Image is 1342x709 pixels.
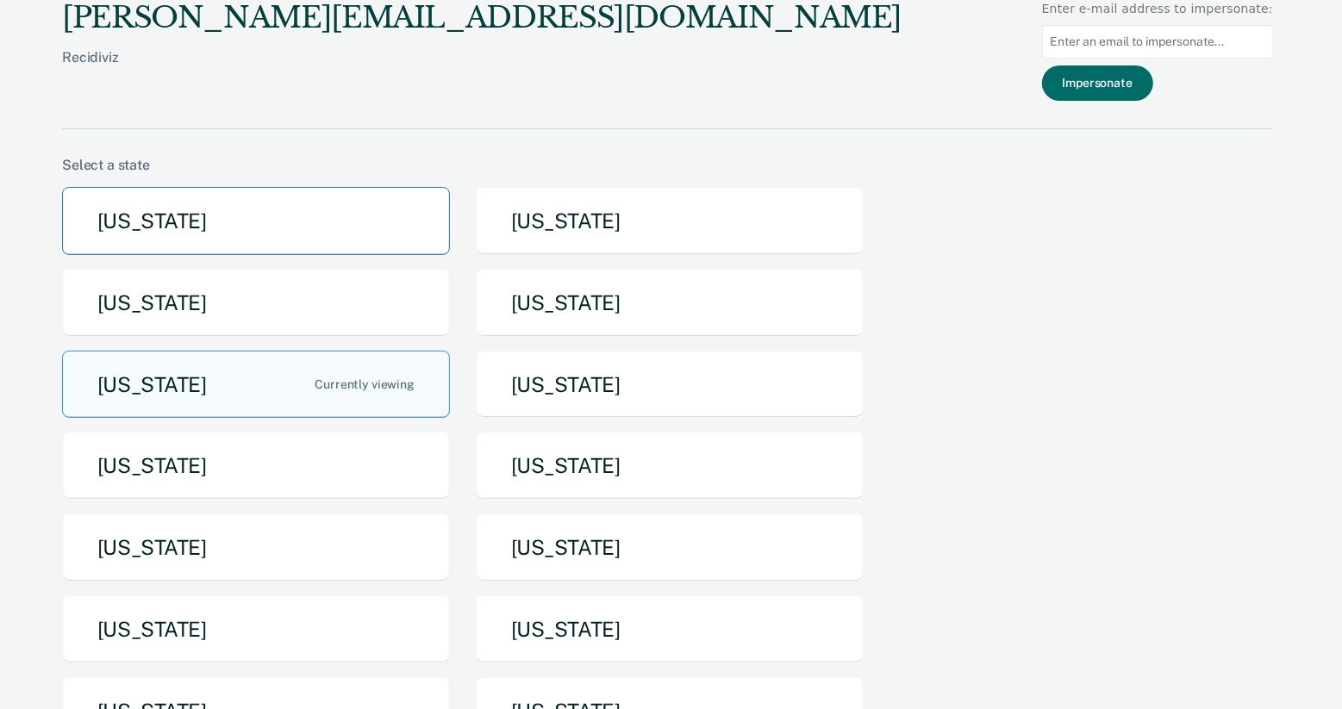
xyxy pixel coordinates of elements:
button: [US_STATE] [62,269,450,337]
button: Impersonate [1042,65,1153,101]
button: [US_STATE] [476,187,864,255]
button: [US_STATE] [476,351,864,419]
button: [US_STATE] [62,513,450,582]
button: [US_STATE] [476,513,864,582]
div: Select a state [62,157,1273,173]
button: [US_STATE] [62,187,450,255]
button: [US_STATE] [62,595,450,663]
button: [US_STATE] [62,432,450,500]
button: [US_STATE] [476,269,864,337]
button: [US_STATE] [476,432,864,500]
button: [US_STATE] [62,351,450,419]
input: Enter an email to impersonate... [1042,25,1273,59]
button: [US_STATE] [476,595,864,663]
div: Recidiviz [62,49,902,93]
